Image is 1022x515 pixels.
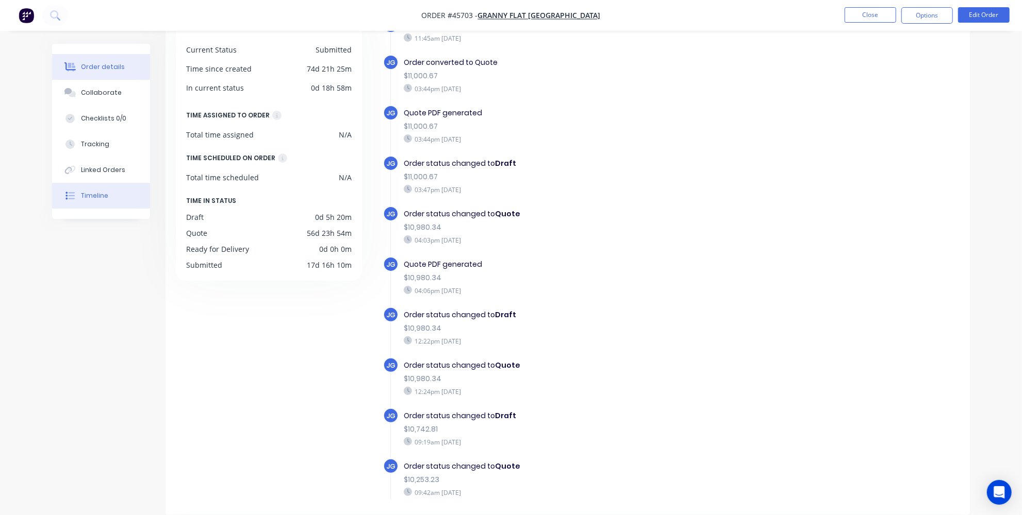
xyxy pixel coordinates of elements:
div: Quote PDF generated [404,108,761,118]
div: $10,742.81 [404,424,761,435]
button: Edit Order [958,7,1010,23]
button: Collaborate [52,80,150,106]
div: Order status changed to [404,410,761,421]
b: Quote [495,360,520,370]
b: Quote [495,461,520,471]
div: 12:22pm [DATE] [404,336,761,346]
div: Order status changed to [404,360,761,371]
div: $11,000.67 [404,71,761,81]
div: 09:42am [DATE] [404,488,761,497]
b: Draft [495,310,516,320]
div: Time since created [186,63,252,74]
div: 0d 18h 58m [311,82,352,93]
span: JG [386,411,395,421]
div: Order status changed to [404,310,761,320]
div: Draft [186,212,204,222]
button: Close [845,7,896,23]
div: Collaborate [81,88,122,97]
span: JG [386,260,395,269]
div: Order status changed to [404,461,761,472]
div: $10,980.34 [404,222,761,233]
div: TIME ASSIGNED TO ORDER [186,110,270,121]
div: Submitted [316,44,352,55]
button: Linked Orders [52,157,150,183]
span: JG [386,461,395,471]
div: 03:47pm [DATE] [404,185,761,194]
div: 12:24pm [DATE] [404,387,761,396]
span: JG [386,209,395,219]
img: Factory [19,8,34,23]
div: 11:45am [DATE] [404,33,761,43]
div: Checklists 0/0 [81,114,126,123]
div: Order details [81,62,125,72]
div: 03:44pm [DATE] [404,134,761,144]
div: 17d 16h 10m [307,260,352,270]
div: Open Intercom Messenger [987,480,1012,505]
div: 74d 21h 25m [307,63,352,74]
div: 09:19am [DATE] [404,437,761,447]
div: 04:03pm [DATE] [404,235,761,245]
div: $11,000.67 [404,171,761,182]
div: $10,980.34 [404,323,761,334]
div: Ready for Delivery [186,244,249,254]
span: JG [386,159,395,168]
div: Tracking [81,140,109,149]
div: $10,253.23 [404,474,761,485]
div: 0d 5h 20m [315,212,352,222]
span: Order #45703 - [422,11,478,21]
div: Order status changed to [404,158,761,169]
div: 03:44pm [DATE] [404,84,761,93]
div: N/A [339,129,352,140]
button: Checklists 0/0 [52,106,150,131]
button: Options [901,7,953,24]
span: JG [386,108,395,118]
button: Order details [52,54,150,80]
span: TIME IN STATUS [186,195,236,207]
div: $10,980.34 [404,373,761,384]
button: Timeline [52,183,150,209]
b: Draft [495,158,516,168]
div: Total time assigned [186,129,254,140]
div: N/A [339,172,352,183]
b: Draft [495,410,516,421]
div: Linked Orders [81,165,125,175]
span: JG [386,58,395,67]
div: Quote [186,228,207,238]
b: Quote [495,209,520,219]
span: JG [386,360,395,370]
div: TIME SCHEDULED ON ORDER [186,152,275,164]
span: JG [386,310,395,320]
div: 56d 23h 54m [307,228,352,238]
div: $11,000.67 [404,121,761,132]
div: Submitted [186,260,222,270]
div: $10,980.34 [404,272,761,283]
div: Total time scheduled [186,172,259,183]
div: Order converted to Quote [404,57,761,68]
div: In current status [186,82,244,93]
div: Quote PDF generated [404,259,761,270]
div: Order status changed to [404,209,761,219]
a: Granny Flat [GEOGRAPHIC_DATA] [478,11,601,21]
button: Tracking [52,131,150,157]
div: 0d 0h 0m [319,244,352,254]
div: 04:06pm [DATE] [404,286,761,295]
div: Timeline [81,191,108,200]
div: Current Status [186,44,237,55]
